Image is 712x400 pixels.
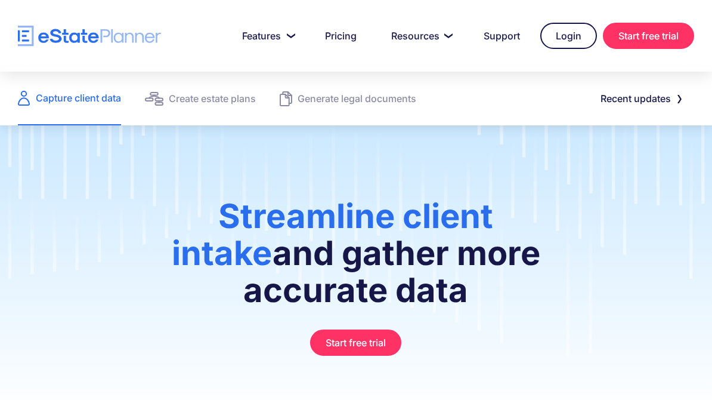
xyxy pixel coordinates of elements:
[18,26,161,47] a: home
[469,24,534,48] a: Support
[172,196,494,273] span: Streamline client intake
[310,330,401,356] a: Start free trial
[280,72,416,125] a: Generate legal documents
[36,90,121,106] div: Capture client data
[160,198,552,321] h1: and gather more accurate data
[377,24,463,48] a: Resources
[586,87,694,110] a: Recent updates
[145,72,256,125] a: Create estate plans
[169,90,256,107] div: Create estate plans
[311,24,371,48] a: Pricing
[540,23,597,49] a: Login
[228,24,305,48] a: Features
[603,23,694,49] a: Start free trial
[18,72,121,125] a: Capture client data
[600,90,671,107] div: Recent updates
[298,90,416,107] div: Generate legal documents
